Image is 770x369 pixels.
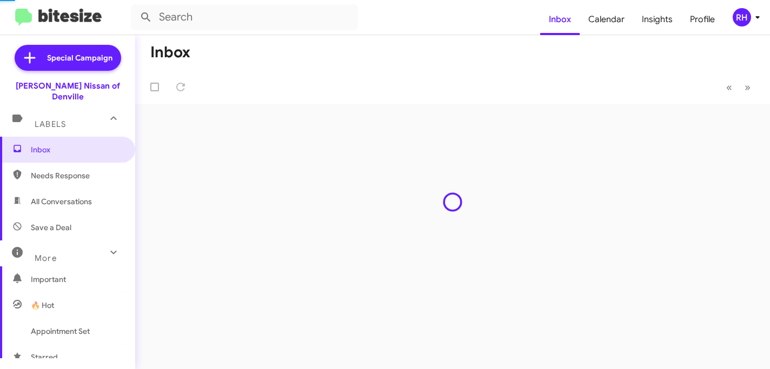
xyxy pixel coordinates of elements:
button: Previous [720,76,739,98]
span: More [35,253,57,263]
a: Special Campaign [15,45,121,71]
a: Inbox [540,4,580,35]
a: Insights [633,4,681,35]
a: Profile [681,4,723,35]
span: All Conversations [31,196,92,207]
input: Search [131,4,358,30]
span: Needs Response [31,170,123,181]
span: Inbox [31,144,123,155]
button: Next [738,76,757,98]
span: 🔥 Hot [31,300,54,311]
nav: Page navigation example [720,76,757,98]
span: Important [31,274,123,285]
span: Starred [31,352,58,363]
span: Special Campaign [47,52,112,63]
span: « [726,80,732,94]
h1: Inbox [150,44,190,61]
span: Appointment Set [31,326,90,337]
div: RH [733,8,751,26]
span: » [745,80,751,94]
button: RH [723,8,758,26]
span: Labels [35,119,66,129]
a: Calendar [580,4,633,35]
span: Save a Deal [31,222,71,233]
